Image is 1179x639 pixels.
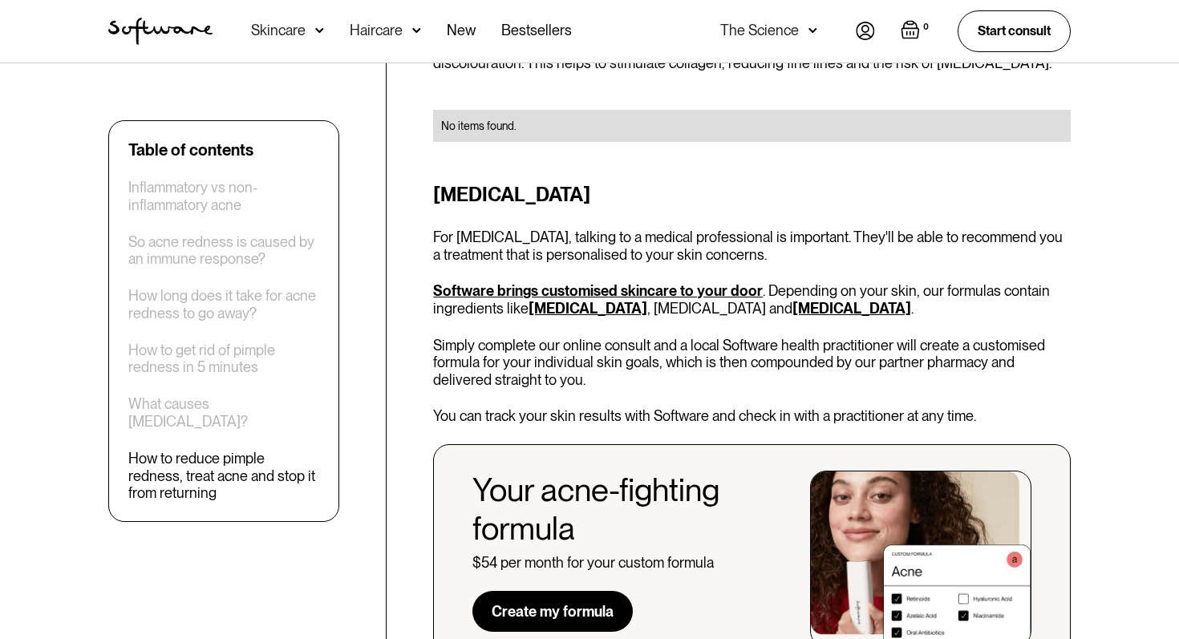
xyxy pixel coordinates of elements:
p: . Depending on your skin, our formulas contain ingredients like , [MEDICAL_DATA] and . [433,282,1071,317]
a: [MEDICAL_DATA] [529,300,647,317]
a: How to get rid of pimple redness in 5 minutes [128,342,319,376]
a: How long does it take for acne redness to go away? [128,287,319,322]
a: [MEDICAL_DATA] [792,300,911,317]
h3: [MEDICAL_DATA] [433,180,1071,209]
p: You can track your skin results with Software and check in with a practitioner at any time. [433,407,1071,425]
img: Software Logo [108,18,213,45]
div: $54 per month for your custom formula [472,554,714,572]
a: Inflammatory vs non-inflammatory acne [128,179,319,213]
a: Software brings customised skincare to your door [433,282,763,299]
a: home [108,18,213,45]
p: For [MEDICAL_DATA], talking to a medical professional is important. They'll be able to recommend ... [433,229,1071,263]
img: arrow down [315,22,324,38]
a: How to reduce pimple redness, treat acne and stop it from returning [128,450,319,502]
div: Your acne-fighting formula [472,471,785,548]
div: No items found. [441,118,1063,134]
img: arrow down [412,22,421,38]
div: Table of contents [128,140,253,160]
a: So acne redness is caused by an immune response? [128,233,319,268]
div: 0 [920,20,932,34]
img: arrow down [808,22,817,38]
a: Create my formula [472,591,633,633]
p: Simply complete our online consult and a local Software health practitioner will create a customi... [433,337,1071,389]
div: The Science [720,22,799,38]
div: Haircare [350,22,403,38]
a: Open empty cart [901,20,932,42]
a: Start consult [958,10,1071,51]
a: What causes [MEDICAL_DATA]? [128,395,319,430]
div: Skincare [251,22,306,38]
